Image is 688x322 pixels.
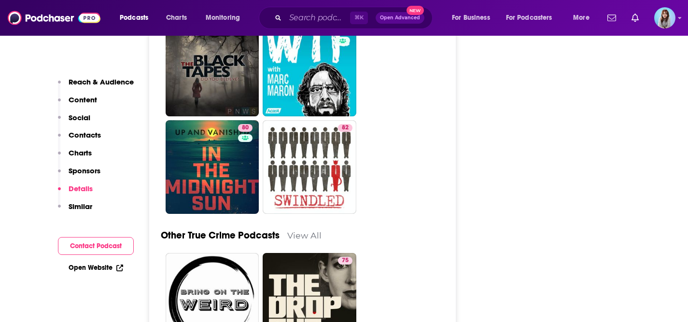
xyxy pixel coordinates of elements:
img: User Profile [654,7,675,28]
button: Social [58,113,90,131]
button: Open AdvancedNew [376,12,424,24]
span: 80 [242,123,249,133]
button: open menu [500,10,566,26]
button: Charts [58,148,92,166]
button: Content [58,95,97,113]
a: Other True Crime Podcasts [161,229,280,241]
button: open menu [199,10,253,26]
p: Contacts [69,130,101,140]
button: Sponsors [58,166,100,184]
span: New [407,6,424,15]
a: Show notifications dropdown [604,10,620,26]
a: Charts [160,10,193,26]
span: 75 [342,256,349,266]
button: Reach & Audience [58,77,134,95]
p: Sponsors [69,166,100,175]
a: View All [287,230,322,240]
span: Charts [166,11,187,25]
button: Contact Podcast [58,237,134,255]
span: Open Advanced [380,15,420,20]
a: 80 [238,124,253,132]
p: Similar [69,202,92,211]
a: 80 [166,120,259,214]
button: Similar [58,202,92,220]
button: open menu [566,10,602,26]
a: 82 [263,120,356,214]
p: Details [69,184,93,193]
span: Monitoring [206,11,240,25]
p: Content [69,95,97,104]
a: 75 [338,257,352,265]
a: Open Website [69,264,123,272]
a: 82 [338,124,352,132]
span: For Business [452,11,490,25]
button: open menu [445,10,502,26]
span: For Podcasters [506,11,552,25]
input: Search podcasts, credits, & more... [285,10,350,26]
span: 82 [342,123,349,133]
p: Reach & Audience [69,77,134,86]
a: 90 [263,23,356,116]
span: ⌘ K [350,12,368,24]
p: Charts [69,148,92,157]
div: Search podcasts, credits, & more... [268,7,442,29]
button: Contacts [58,130,101,148]
a: Show notifications dropdown [628,10,643,26]
button: Show profile menu [654,7,675,28]
img: Podchaser - Follow, Share and Rate Podcasts [8,9,100,27]
span: Podcasts [120,11,148,25]
p: Social [69,113,90,122]
span: Logged in as ana.predescu.hkr [654,7,675,28]
span: More [573,11,590,25]
button: open menu [113,10,161,26]
button: Details [58,184,93,202]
